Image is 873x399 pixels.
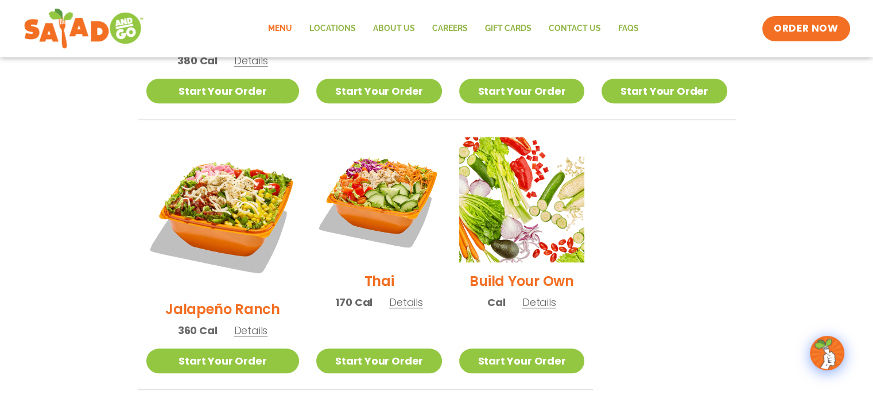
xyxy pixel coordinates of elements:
[234,53,268,68] span: Details
[146,137,300,290] img: Product photo for Jalapeño Ranch Salad
[424,16,476,42] a: Careers
[335,295,373,310] span: 170 Cal
[234,323,267,338] span: Details
[774,22,838,36] span: ORDER NOW
[762,16,849,41] a: ORDER NOW
[177,53,218,68] span: 380 Cal
[540,16,610,42] a: Contact Us
[259,16,301,42] a: Menu
[316,79,441,103] a: Start Your Order
[389,295,423,309] span: Details
[146,348,300,373] a: Start Your Order
[476,16,540,42] a: GIFT CARDS
[165,299,280,319] h2: Jalapeño Ranch
[610,16,647,42] a: FAQs
[301,16,364,42] a: Locations
[24,6,145,52] img: new-SAG-logo-768×292
[178,323,218,338] span: 360 Cal
[364,271,394,291] h2: Thai
[364,16,424,42] a: About Us
[811,337,843,369] img: wpChatIcon
[316,137,441,262] img: Product photo for Thai Salad
[459,137,584,262] img: Product photo for Build Your Own
[602,79,727,103] a: Start Your Order
[146,79,300,103] a: Start Your Order
[459,79,584,103] a: Start Your Order
[470,271,574,291] h2: Build Your Own
[459,348,584,373] a: Start Your Order
[316,348,441,373] a: Start Your Order
[259,16,647,42] nav: Menu
[487,295,505,310] span: Cal
[522,295,556,309] span: Details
